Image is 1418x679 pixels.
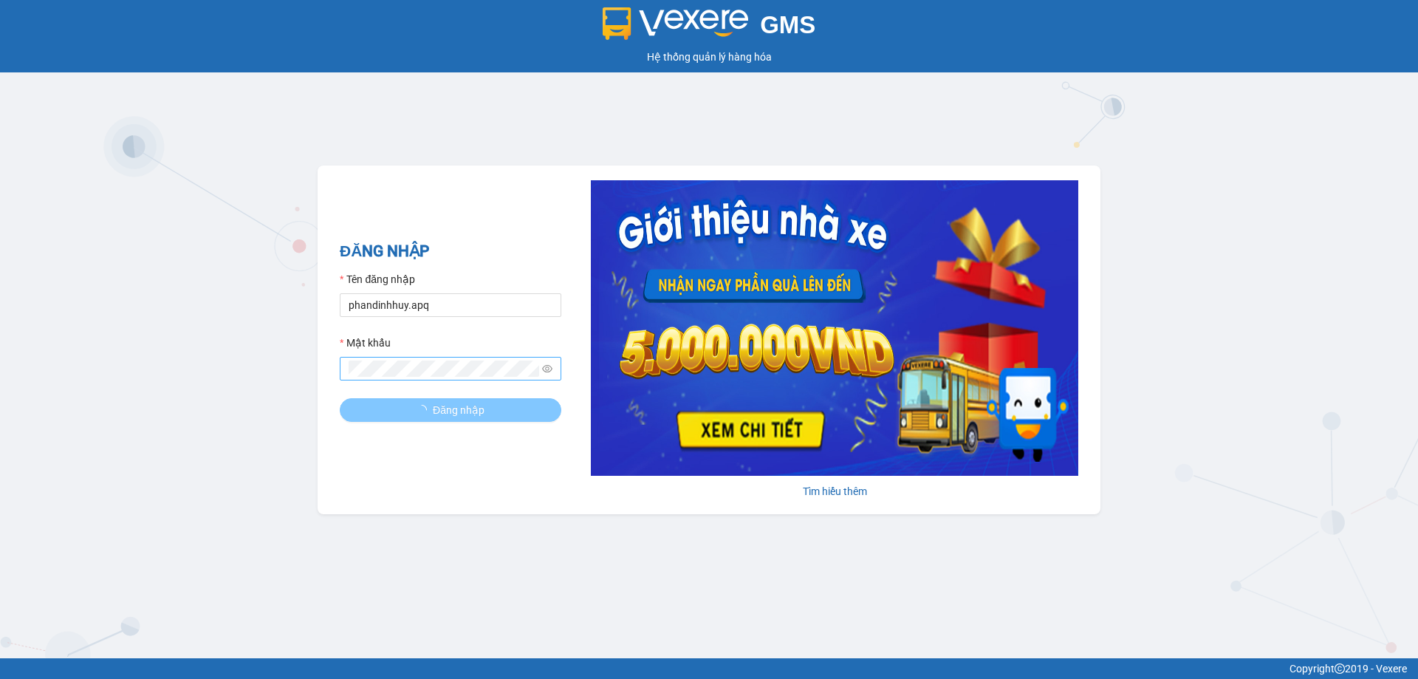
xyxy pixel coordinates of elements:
[417,405,433,415] span: loading
[433,402,484,418] span: Đăng nhập
[349,361,539,377] input: Mật khẩu
[340,398,561,422] button: Đăng nhập
[542,364,552,374] span: eye
[591,180,1078,476] img: banner-0
[340,271,415,287] label: Tên đăng nhập
[11,661,1407,677] div: Copyright 2019 - Vexere
[340,293,561,317] input: Tên đăng nhập
[760,11,815,38] span: GMS
[1335,663,1345,674] span: copyright
[603,22,816,34] a: GMS
[4,49,1414,65] div: Hệ thống quản lý hàng hóa
[603,7,749,40] img: logo 2
[340,335,391,351] label: Mật khẩu
[340,239,561,264] h2: ĐĂNG NHẬP
[591,483,1078,499] div: Tìm hiểu thêm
